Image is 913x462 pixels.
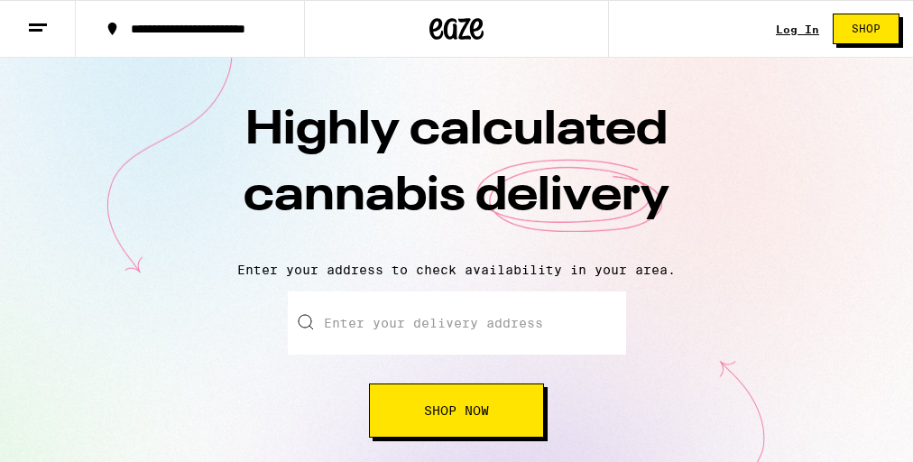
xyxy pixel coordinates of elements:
a: Shop [819,14,913,44]
a: Log In [776,23,819,35]
p: Enter your address to check availability in your area. [18,263,895,277]
span: Shop Now [424,404,489,417]
button: Shop Now [369,383,544,438]
h1: Highly calculated cannabis delivery [141,98,772,248]
span: Shop [852,23,881,34]
input: Enter your delivery address [288,291,626,355]
button: Shop [833,14,899,44]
